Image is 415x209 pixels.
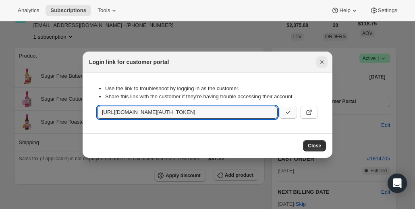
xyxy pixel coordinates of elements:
span: Tools [98,7,110,14]
li: Share this link with the customer if they’re having trouble accessing their account. [105,93,318,101]
span: Analytics [18,7,39,14]
button: Close [303,140,326,151]
span: Help [339,7,350,14]
span: Settings [378,7,397,14]
button: Close [316,56,328,68]
span: Subscriptions [50,7,86,14]
button: Analytics [13,5,44,16]
button: Settings [365,5,402,16]
button: Subscriptions [46,5,91,16]
button: Help [326,5,363,16]
span: Close [308,143,321,149]
li: Use the link to troubleshoot by logging in as the customer. [105,85,318,93]
div: Open Intercom Messenger [388,174,407,193]
button: Tools [93,5,123,16]
h2: Login link for customer portal [89,58,169,66]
